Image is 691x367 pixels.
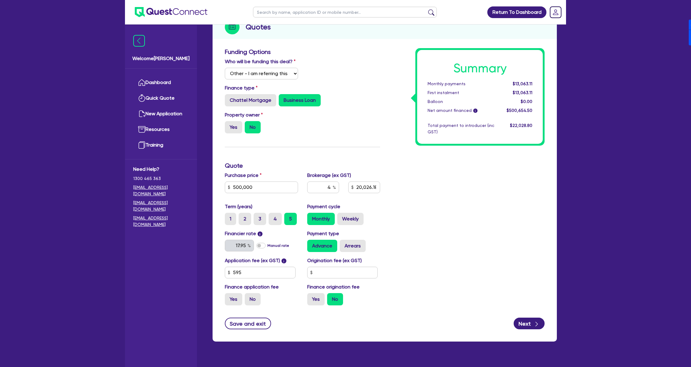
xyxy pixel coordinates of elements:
span: $22,028.80 [510,123,532,128]
button: Next [514,318,545,329]
label: 4 [269,213,282,225]
label: Yes [307,293,325,305]
span: $0.00 [521,99,532,104]
label: Financier rate [225,230,262,237]
a: Resources [133,122,189,137]
img: step-icon [225,20,240,34]
span: $500,654.50 [507,108,532,113]
img: resources [138,126,145,133]
span: Welcome [PERSON_NAME] [132,55,190,62]
label: Brokerage (ex GST) [307,172,351,179]
span: 1300 465 363 [133,175,189,182]
label: Finance type [225,84,258,92]
h3: Quote [225,162,380,169]
label: Purchase price [225,172,262,179]
img: new-application [138,110,145,117]
div: Balloon [423,98,499,105]
div: Total payment to introducer (inc GST) [423,122,499,135]
label: Yes [225,293,242,305]
img: icon-menu-close [133,35,145,47]
label: Arrears [340,240,366,252]
button: Save and exit [225,318,271,329]
span: $13,063.11 [513,81,532,86]
img: training [138,141,145,149]
label: Weekly [337,213,364,225]
span: i [258,231,262,236]
label: 5 [284,213,297,225]
label: Property owner [225,111,263,119]
a: [EMAIL_ADDRESS][DOMAIN_NAME] [133,184,189,197]
label: Who will be funding this deal? [225,58,296,65]
label: Term (years) [225,203,252,210]
input: Search by name, application ID or mobile number... [253,7,437,17]
label: Finance origination fee [307,283,360,291]
h3: Funding Options [225,48,380,55]
label: Manual rate [267,243,289,248]
a: Training [133,137,189,153]
h2: Quotes [246,21,271,32]
img: quick-quote [138,94,145,102]
label: No [245,293,261,305]
label: Chattel Mortgage [225,94,276,106]
h1: Summary [428,61,532,76]
label: Business Loan [279,94,321,106]
label: No [327,293,343,305]
label: Payment type [307,230,339,237]
a: Dashboard [133,75,189,90]
label: No [245,121,261,133]
span: i [473,109,478,113]
a: [EMAIL_ADDRESS][DOMAIN_NAME] [133,200,189,212]
img: quest-connect-logo-blue [135,7,207,17]
label: Finance application fee [225,283,279,291]
label: 3 [254,213,266,225]
label: Monthly [307,213,335,225]
label: Payment cycle [307,203,340,210]
label: Yes [225,121,242,133]
label: 1 [225,213,236,225]
label: 2 [239,213,251,225]
span: Need Help? [133,166,189,173]
label: Application fee (ex GST) [225,257,280,264]
a: New Application [133,106,189,122]
div: Monthly payments [423,81,499,87]
a: Dropdown toggle [548,4,564,20]
a: Quick Quote [133,90,189,106]
a: [EMAIL_ADDRESS][DOMAIN_NAME] [133,215,189,228]
label: Origination fee (ex GST) [307,257,362,264]
div: Net amount financed [423,107,499,114]
span: $13,063.11 [513,90,532,95]
div: First instalment [423,90,499,96]
a: Return To Dashboard [487,6,546,18]
label: Advance [307,240,337,252]
span: i [281,258,286,263]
